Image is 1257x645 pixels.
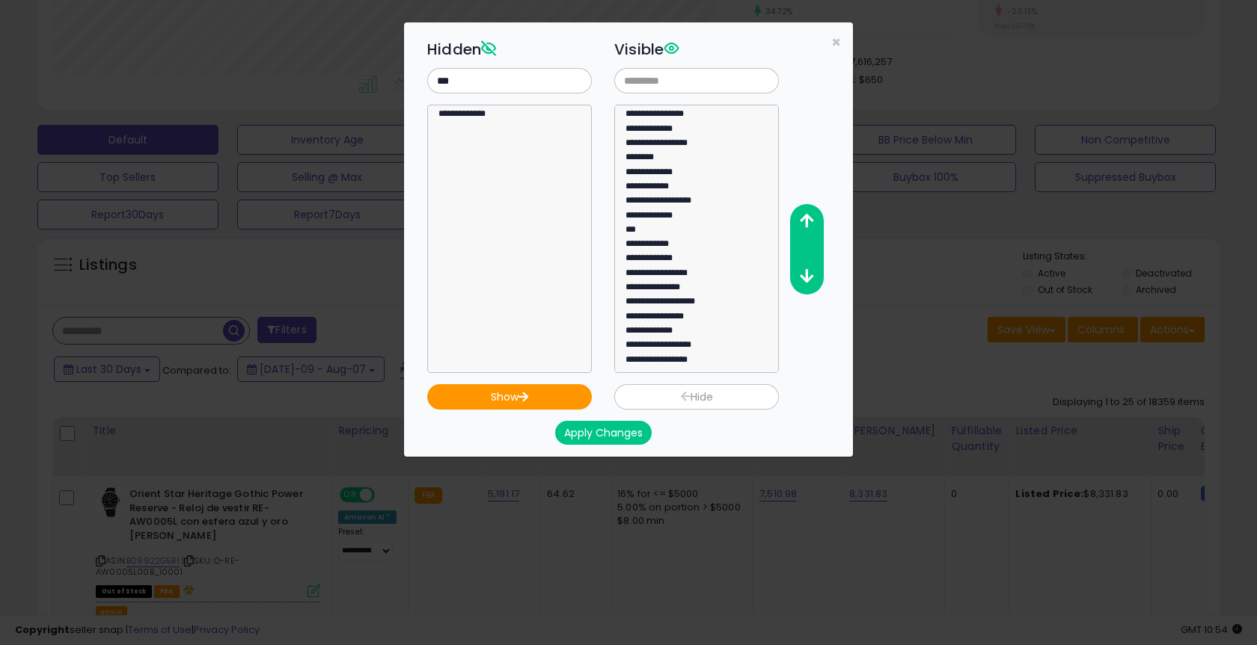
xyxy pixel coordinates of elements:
[614,38,779,61] h3: Visible
[427,38,592,61] h3: Hidden
[831,31,841,53] span: ×
[427,384,592,410] button: Show
[614,384,779,410] button: Hide
[555,421,652,445] button: Apply Changes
